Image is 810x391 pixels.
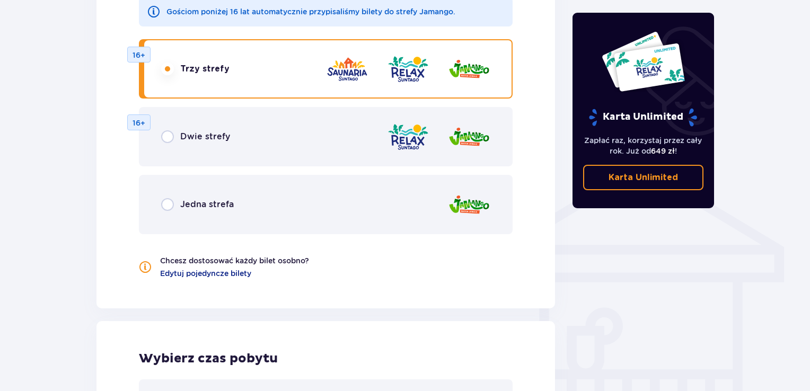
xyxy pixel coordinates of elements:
img: Relax [387,54,429,84]
span: Jedna strefa [180,199,234,210]
img: Dwie karty całoroczne do Suntago z napisem 'UNLIMITED RELAX', na białym tle z tropikalnymi liśćmi... [601,31,685,92]
img: Jamango [448,122,490,152]
p: Karta Unlimited [609,172,678,183]
p: Chcesz dostosować każdy bilet osobno? [160,255,309,266]
p: 16+ [133,118,145,128]
p: Gościom poniżej 16 lat automatycznie przypisaliśmy bilety do strefy Jamango. [166,6,455,17]
p: Karta Unlimited [588,108,698,127]
img: Relax [387,122,429,152]
img: Jamango [448,190,490,220]
span: 649 zł [651,147,675,155]
span: Trzy strefy [180,63,230,75]
img: Saunaria [326,54,368,84]
img: Jamango [448,54,490,84]
p: Zapłać raz, korzystaj przez cały rok. Już od ! [583,135,704,156]
a: Edytuj pojedyncze bilety [160,268,251,279]
a: Karta Unlimited [583,165,704,190]
p: 16+ [133,50,145,60]
h2: Wybierz czas pobytu [139,351,513,367]
span: Dwie strefy [180,131,230,143]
